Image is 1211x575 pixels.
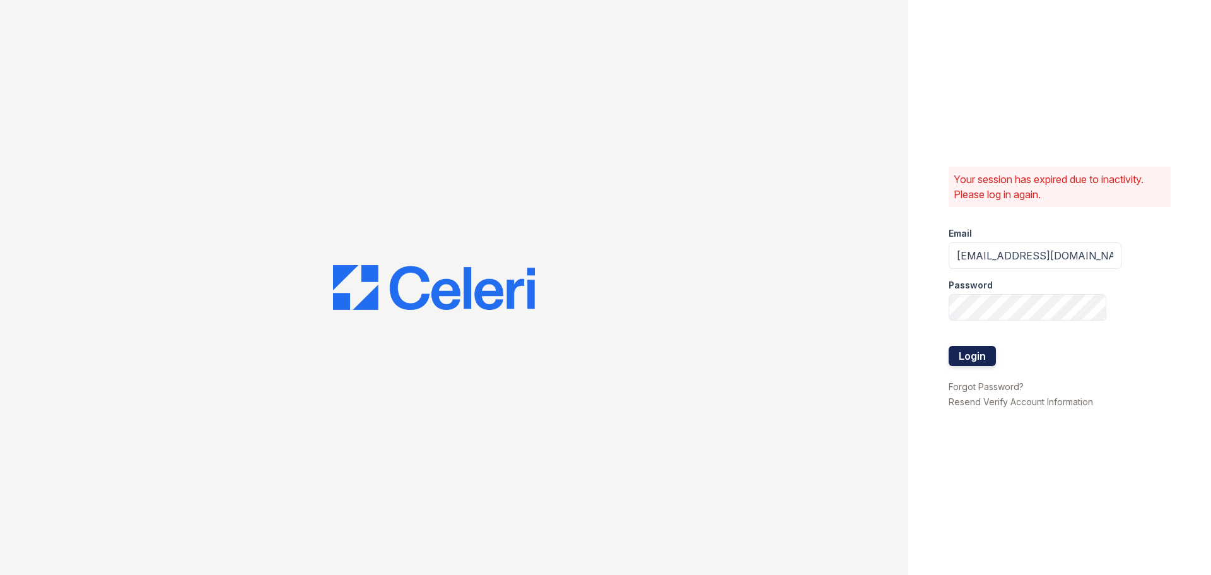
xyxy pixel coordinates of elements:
[949,346,996,366] button: Login
[949,227,972,240] label: Email
[949,396,1093,407] a: Resend Verify Account Information
[333,265,535,311] img: CE_Logo_Blue-a8612792a0a2168367f1c8372b55b34899dd931a85d93a1a3d3e32e68fde9ad4.png
[954,172,1166,202] p: Your session has expired due to inactivity. Please log in again.
[949,279,993,292] label: Password
[949,381,1024,392] a: Forgot Password?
